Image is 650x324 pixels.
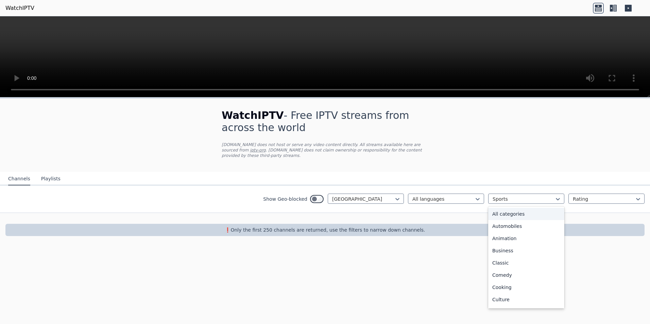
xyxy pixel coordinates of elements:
p: [DOMAIN_NAME] does not host or serve any video content directly. All streams available here are s... [222,142,428,158]
div: Business [488,245,564,257]
div: Comedy [488,269,564,281]
button: Channels [8,173,30,185]
button: Playlists [41,173,61,185]
a: WatchIPTV [5,4,34,12]
span: WatchIPTV [222,109,284,121]
div: Documentary [488,306,564,318]
div: Animation [488,232,564,245]
div: Culture [488,293,564,306]
div: Cooking [488,281,564,293]
div: All categories [488,208,564,220]
a: iptv-org [250,148,266,152]
div: Automobiles [488,220,564,232]
div: Classic [488,257,564,269]
h1: - Free IPTV streams from across the world [222,109,428,134]
p: ❗️Only the first 250 channels are returned, use the filters to narrow down channels. [8,227,642,233]
label: Show Geo-blocked [263,196,307,202]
